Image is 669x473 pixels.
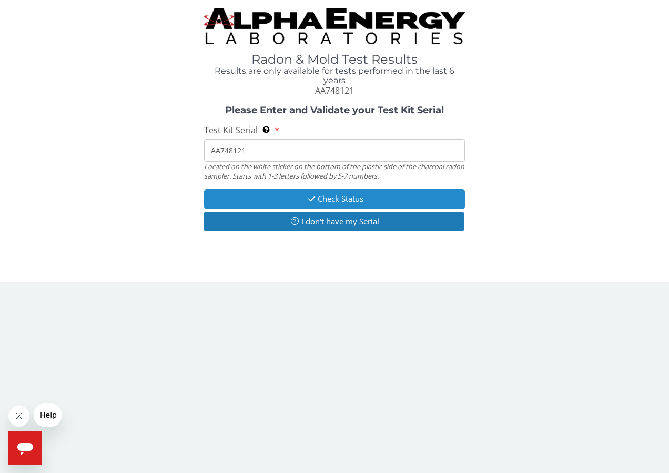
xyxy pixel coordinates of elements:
[8,431,42,465] iframe: Button to launch messaging window
[204,212,465,231] button: I don't have my Serial
[225,104,444,116] strong: Please Enter and Validate your Test Kit Serial
[204,8,465,44] img: TightCrop.jpg
[8,406,29,427] iframe: Close message
[34,403,62,427] iframe: Message from company
[204,189,465,209] button: Check Status
[204,66,465,85] h4: Results are only available for tests performed in the last 6 years
[315,85,354,96] span: AA748121
[204,124,258,136] span: Test Kit Serial
[204,162,465,181] div: Located on the white sticker on the bottom of the plastic side of the charcoal radon sampler. Sta...
[204,53,465,66] h1: Radon & Mold Test Results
